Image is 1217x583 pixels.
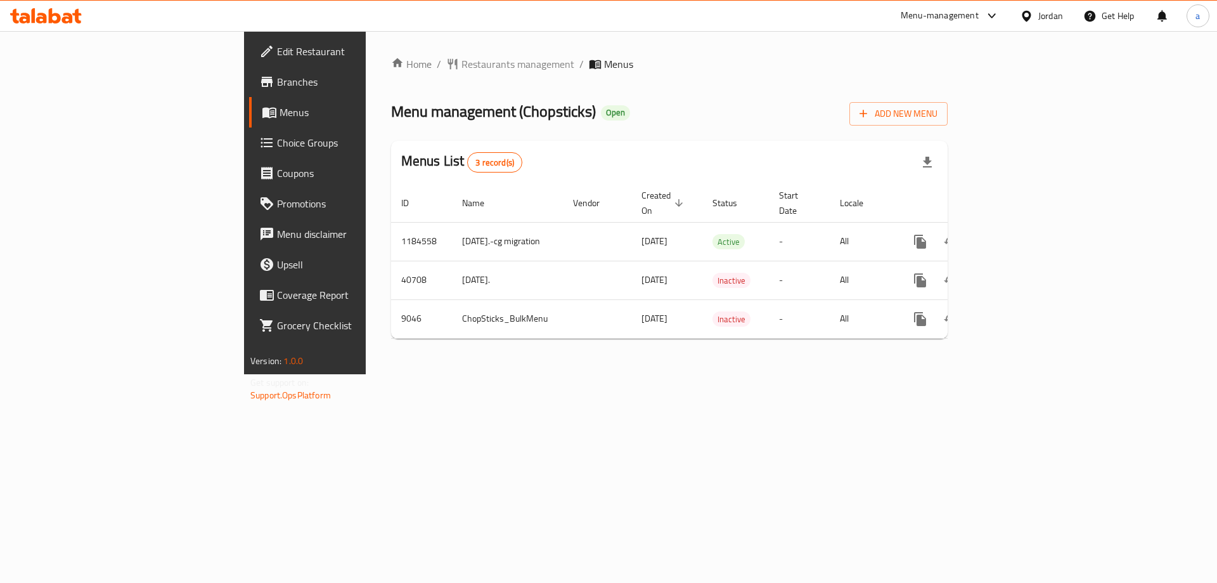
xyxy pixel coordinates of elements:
[830,299,895,338] td: All
[895,184,1037,223] th: Actions
[277,74,437,89] span: Branches
[936,304,966,334] button: Change Status
[769,222,830,261] td: -
[277,44,437,59] span: Edit Restaurant
[249,97,448,128] a: Menus
[277,257,437,272] span: Upsell
[840,195,880,211] span: Locale
[901,8,979,23] div: Menu-management
[604,56,633,72] span: Menus
[601,107,630,118] span: Open
[712,234,745,249] div: Active
[830,222,895,261] td: All
[277,318,437,333] span: Grocery Checklist
[712,273,750,288] span: Inactive
[249,249,448,280] a: Upsell
[769,299,830,338] td: -
[249,188,448,219] a: Promotions
[250,387,331,403] a: Support.OpsPlatform
[452,261,563,299] td: [DATE].
[249,128,448,158] a: Choice Groups
[641,310,667,327] span: [DATE]
[779,188,815,218] span: Start Date
[712,312,750,327] span: Inactive
[936,226,966,257] button: Change Status
[641,233,667,249] span: [DATE]
[712,195,754,211] span: Status
[641,272,667,288] span: [DATE]
[280,105,437,120] span: Menus
[277,166,437,181] span: Coupons
[579,56,584,72] li: /
[905,304,936,334] button: more
[250,374,309,391] span: Get support on:
[283,353,303,369] span: 1.0.0
[1195,9,1200,23] span: a
[769,261,830,299] td: -
[249,36,448,67] a: Edit Restaurant
[1038,9,1063,23] div: Jordan
[446,56,574,72] a: Restaurants management
[461,56,574,72] span: Restaurants management
[250,353,281,369] span: Version:
[249,310,448,341] a: Grocery Checklist
[452,222,563,261] td: [DATE].-cg migration
[860,106,937,122] span: Add New Menu
[573,195,616,211] span: Vendor
[391,184,1037,339] table: enhanced table
[468,157,522,169] span: 3 record(s)
[249,158,448,188] a: Coupons
[641,188,687,218] span: Created On
[712,311,750,327] div: Inactive
[452,299,563,338] td: ChopSticks_BulkMenu
[905,226,936,257] button: more
[401,195,425,211] span: ID
[249,280,448,310] a: Coverage Report
[830,261,895,299] td: All
[912,147,943,178] div: Export file
[401,152,522,173] h2: Menus List
[601,105,630,121] div: Open
[391,97,596,126] span: Menu management ( Chopsticks )
[849,102,948,126] button: Add New Menu
[249,67,448,97] a: Branches
[277,196,437,211] span: Promotions
[277,287,437,303] span: Coverage Report
[462,195,501,211] span: Name
[905,265,936,296] button: more
[936,265,966,296] button: Change Status
[249,219,448,249] a: Menu disclaimer
[467,152,522,173] div: Total records count
[277,226,437,242] span: Menu disclaimer
[391,56,948,72] nav: breadcrumb
[277,135,437,150] span: Choice Groups
[712,235,745,249] span: Active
